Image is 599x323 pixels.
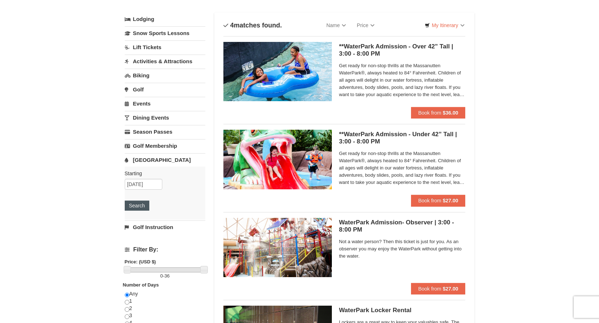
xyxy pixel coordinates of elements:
h5: WaterPark Admission- Observer | 3:00 - 8:00 PM [339,219,466,233]
a: Dining Events [125,111,205,124]
label: - [125,272,205,280]
strong: $27.00 [443,286,458,292]
h5: WaterPark Locker Rental [339,307,466,314]
label: Starting [125,170,200,177]
a: Price [351,18,380,33]
span: Book from [418,286,441,292]
h4: matches found. [223,22,282,29]
a: Golf [125,83,205,96]
a: [GEOGRAPHIC_DATA] [125,153,205,167]
a: Season Passes [125,125,205,138]
button: Book from $27.00 [411,195,466,206]
h5: **WaterPark Admission - Over 42” Tall | 3:00 - 8:00 PM [339,43,466,57]
button: Search [125,201,149,211]
span: 4 [230,22,234,29]
a: Lift Tickets [125,40,205,54]
strong: Price: (USD $) [125,259,156,264]
strong: $27.00 [443,198,458,203]
span: 36 [164,273,170,279]
span: 0 [160,273,163,279]
a: Events [125,97,205,110]
span: Book from [418,110,441,116]
a: Activities & Attractions [125,55,205,68]
strong: Number of Days [123,282,159,288]
img: 6619917-1066-60f46fa6.jpg [223,218,332,277]
a: Snow Sports Lessons [125,26,205,40]
h5: **WaterPark Admission - Under 42” Tall | 3:00 - 8:00 PM [339,131,466,145]
span: Get ready for non-stop thrills at the Massanutten WaterPark®, always heated to 84° Fahrenheit. Ch... [339,150,466,186]
strong: $36.00 [443,110,458,116]
a: Biking [125,69,205,82]
span: Not a water person? Then this ticket is just for you. As an observer you may enjoy the WaterPark ... [339,238,466,260]
img: 6619917-1058-293f39d8.jpg [223,42,332,101]
a: Golf Instruction [125,220,205,234]
span: Get ready for non-stop thrills at the Massanutten WaterPark®, always heated to 84° Fahrenheit. Ch... [339,62,466,98]
a: Golf Membership [125,139,205,152]
button: Book from $27.00 [411,283,466,294]
a: Lodging [125,13,205,26]
span: Book from [418,198,441,203]
h4: Filter By: [125,246,205,253]
img: 6619917-1062-d161e022.jpg [223,130,332,189]
a: My Itinerary [420,20,469,31]
button: Book from $36.00 [411,107,466,119]
a: Name [321,18,351,33]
